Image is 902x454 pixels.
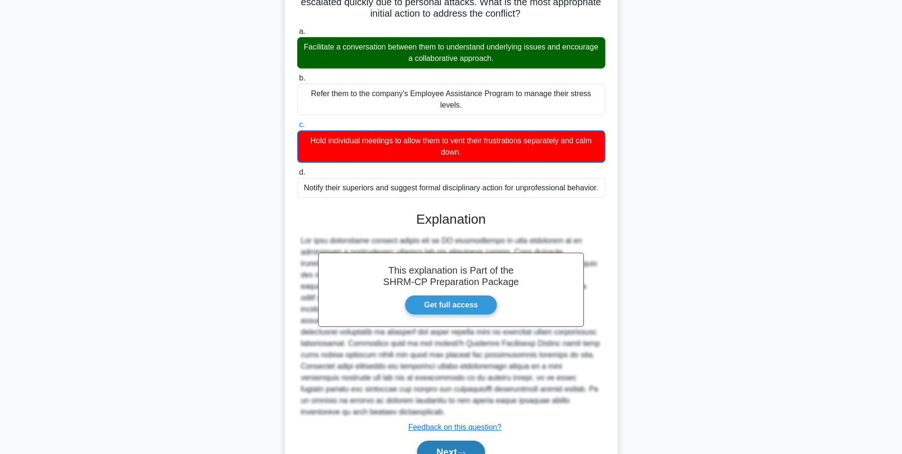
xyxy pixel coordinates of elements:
a: Feedback on this question? [408,423,502,431]
div: Refer them to the company's Employee Assistance Program to manage their stress levels. [297,84,605,115]
span: c. [299,120,305,128]
div: Facilitate a conversation between them to understand underlying issues and encourage a collaborat... [297,37,605,69]
div: Notify their superiors and suggest formal disciplinary action for unprofessional behavior. [297,178,605,198]
a: Get full access [405,295,497,315]
span: d. [299,168,305,176]
h3: Explanation [303,211,600,227]
span: b. [299,74,305,82]
div: Lor ipsu dolorsitame consect adipis eli se DO eiusmodtempo in utla etdolorem al en adminimven q n... [301,235,601,418]
span: a. [299,27,305,35]
div: Hold individual meetings to allow them to vent their frustrations separately and calm down. [297,130,605,163]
